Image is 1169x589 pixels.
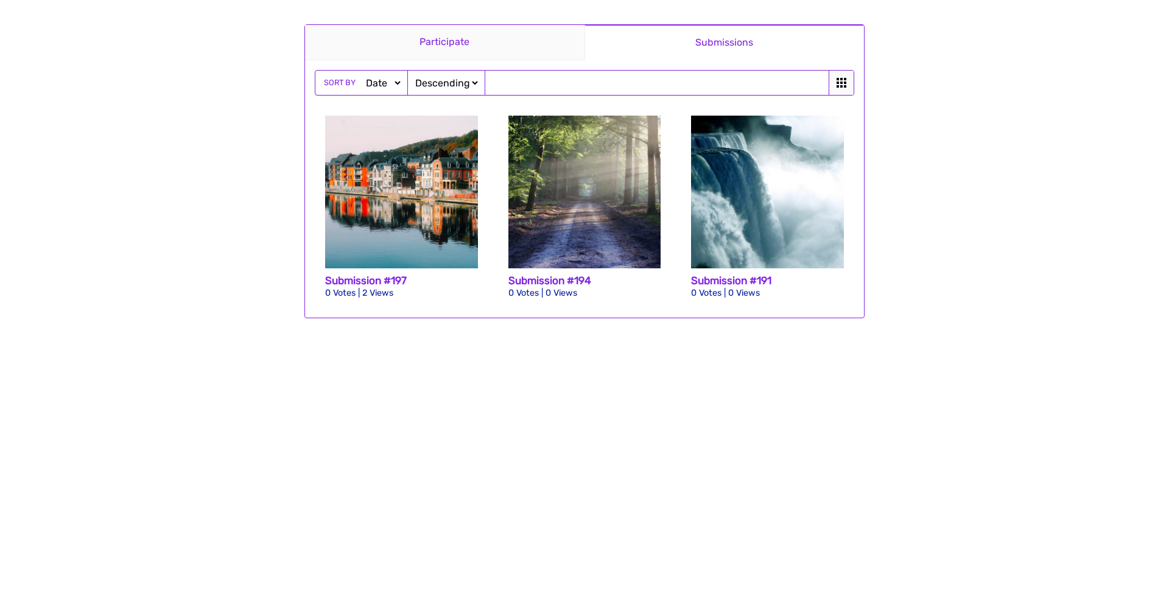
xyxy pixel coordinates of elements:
[691,116,844,268] img: niagara-falls-218591_1920-3-512x512.jpg
[681,105,854,308] a: Submission #191 0 Votes | 0 Views
[325,116,478,268] img: dinant-2220459_1920-2-512x512.jpg
[508,273,661,289] h3: Submission #194
[691,273,844,289] h3: Submission #191
[691,289,844,298] p: 0 Votes | 0 Views
[498,105,672,308] a: Submission #194 0 Votes | 0 Views
[508,116,661,268] img: road-815297_1920-512x512.jpg
[324,77,356,88] span: Sort by
[305,25,584,60] a: Participate
[325,289,478,298] p: 0 Votes | 2 Views
[325,273,478,289] h3: Submission #197
[315,105,488,308] a: Submission #197 0 Votes | 2 Views
[508,289,661,298] p: 0 Votes | 0 Views
[584,24,865,60] a: Submissions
